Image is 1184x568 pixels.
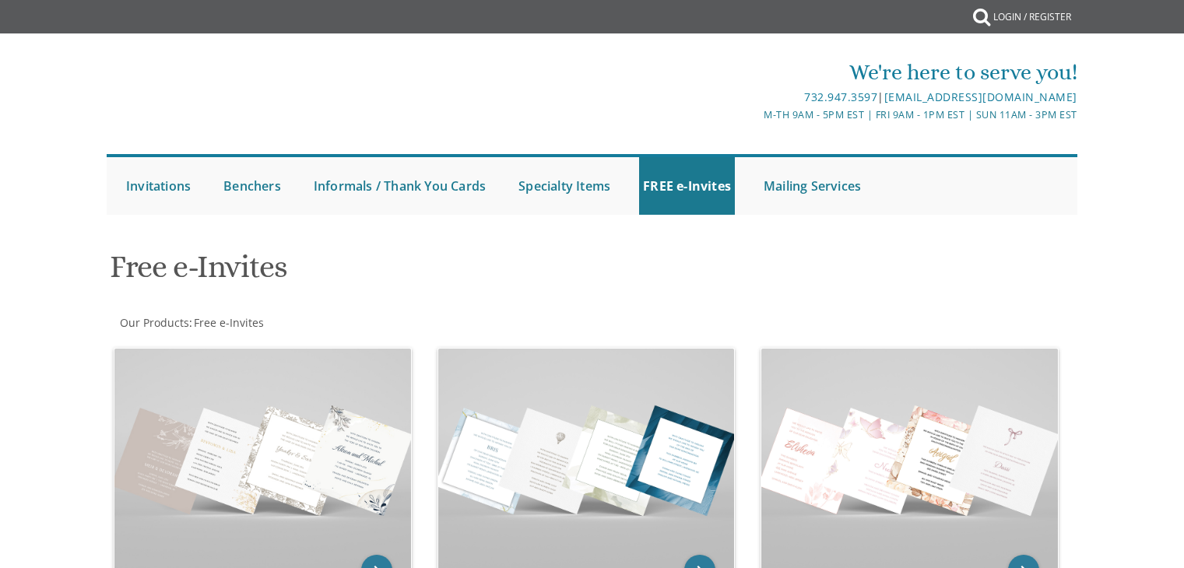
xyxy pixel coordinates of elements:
a: Benchers [220,157,285,215]
a: FREE e-Invites [639,157,735,215]
a: Mailing Services [760,157,865,215]
h1: Free e-Invites [110,250,745,296]
div: We're here to serve you! [431,57,1077,88]
div: | [431,88,1077,107]
div: M-Th 9am - 5pm EST | Fri 9am - 1pm EST | Sun 11am - 3pm EST [431,107,1077,123]
a: Specialty Items [515,157,614,215]
span: Free e-Invites [194,315,264,330]
a: 732.947.3597 [804,89,877,104]
div: : [107,315,592,331]
a: Our Products [118,315,189,330]
a: Invitations [122,157,195,215]
a: [EMAIL_ADDRESS][DOMAIN_NAME] [884,89,1077,104]
a: Free e-Invites [192,315,264,330]
a: Informals / Thank You Cards [310,157,490,215]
